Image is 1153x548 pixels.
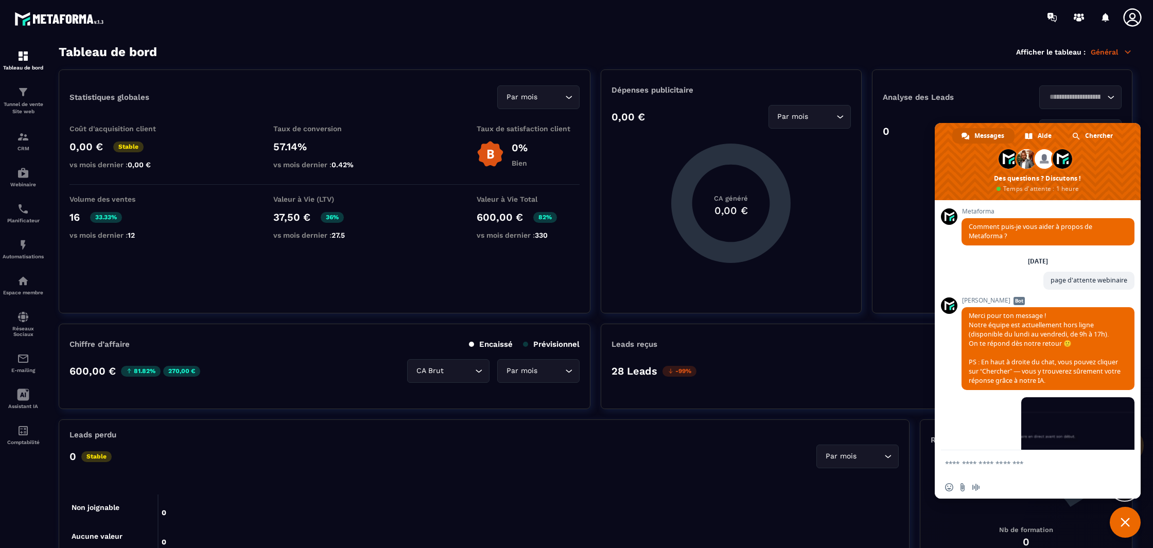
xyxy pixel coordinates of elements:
a: formationformationCRM [3,123,44,159]
span: 12 [128,231,135,239]
a: Assistant IA [3,381,44,417]
p: vs mois dernier : [477,231,580,239]
img: email [17,352,29,365]
a: schedulerschedulerPlanificateur [3,195,44,231]
span: Chercher [1085,128,1113,144]
img: social-network [17,311,29,323]
p: Taux de conversion [273,125,376,133]
textarea: Entrez votre message... [945,459,1108,468]
a: social-networksocial-networkRéseaux Sociaux [3,303,44,345]
p: 16 [69,211,80,223]
a: automationsautomationsWebinaire [3,159,44,195]
p: Tunnel de vente Site web [3,101,44,115]
span: 27.5 [331,231,345,239]
p: CRM [3,146,44,151]
a: formationformationTableau de bord [3,42,44,78]
input: Search for option [859,451,882,462]
p: Dépenses publicitaire [612,85,850,95]
span: Aide [1038,128,1052,144]
a: emailemailE-mailing [3,345,44,381]
tspan: Non joignable [72,503,119,512]
a: automationsautomationsEspace membre [3,267,44,303]
p: 28 Leads [612,365,657,377]
p: Afficher le tableau : [1016,48,1086,56]
p: Taux de satisfaction client [477,125,580,133]
span: Bot [1014,297,1025,305]
p: Valeur à Vie (LTV) [273,195,376,203]
p: Stable [113,142,144,152]
input: Search for option [446,365,473,377]
p: 270,00 € [163,366,200,377]
p: 600,00 € [69,365,116,377]
p: Automatisations [3,254,44,259]
span: Par mois [823,451,859,462]
p: Espace membre [3,290,44,295]
img: formation [17,131,29,143]
img: formation [17,86,29,98]
p: Encaissé [469,340,513,349]
span: Comment puis-je vous aider à propos de Metaforma ? [969,222,1092,240]
p: vs mois dernier : [69,231,172,239]
div: Search for option [1039,119,1122,143]
a: accountantaccountantComptabilité [3,417,44,453]
p: Bien [512,159,528,167]
span: Message audio [972,483,980,491]
p: Chiffre d’affaire [69,340,130,349]
div: Search for option [497,85,580,109]
span: Par mois [504,92,539,103]
p: Volume des ventes [69,195,172,203]
span: Merci pour ton message ! Notre équipe est actuellement hors ligne (disponible du lundi au vendred... [969,311,1121,385]
p: E-mailing [3,367,44,373]
input: Search for option [1046,92,1105,103]
a: automationsautomationsAutomatisations [3,231,44,267]
p: Leads reçus [612,340,657,349]
div: Aide [1016,128,1062,144]
p: Assistant IA [3,403,44,409]
p: 33.33% [90,212,122,223]
img: automations [17,239,29,251]
p: 0 [883,125,889,137]
div: [DATE] [1028,258,1048,264]
p: Planificateur [3,218,44,223]
div: Search for option [497,359,580,383]
img: scheduler [17,203,29,215]
a: formationformationTunnel de vente Site web [3,78,44,123]
img: automations [17,167,29,179]
p: Comptabilité [3,439,44,445]
p: Stable [81,451,112,462]
span: Insérer un emoji [945,483,953,491]
p: 82% [533,212,557,223]
span: 0.42% [331,161,354,169]
span: Par mois [775,111,811,122]
span: page d'attente webinaire [1051,276,1127,285]
p: vs mois dernier : [273,161,376,169]
p: Statistiques globales [69,93,149,102]
img: formation [17,50,29,62]
img: b-badge-o.b3b20ee6.svg [477,140,504,168]
tspan: Aucune valeur [72,532,123,540]
p: 81.82% [121,366,161,377]
p: Analyse des Leads [883,93,1002,102]
p: Leads perdu [69,430,116,439]
p: 600,00 € [477,211,523,223]
p: Prévisionnel [523,340,580,349]
p: 0 [69,450,76,463]
p: Répartition des clients [931,435,1122,445]
h3: Tableau de bord [59,45,157,59]
p: Général [1091,47,1132,57]
span: Par mois [504,365,539,377]
p: Tableau de bord [3,65,44,70]
p: -99% [662,366,696,377]
img: accountant [17,425,29,437]
img: logo [14,9,107,28]
div: Search for option [407,359,490,383]
p: Webinaire [3,182,44,187]
p: 0,00 € [69,140,103,153]
div: Search for option [1039,85,1122,109]
p: 0% [512,142,528,154]
p: 0,00 € [612,111,645,123]
p: Coût d'acquisition client [69,125,172,133]
span: 330 [535,231,548,239]
img: automations [17,275,29,287]
div: Fermer le chat [1110,507,1141,538]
